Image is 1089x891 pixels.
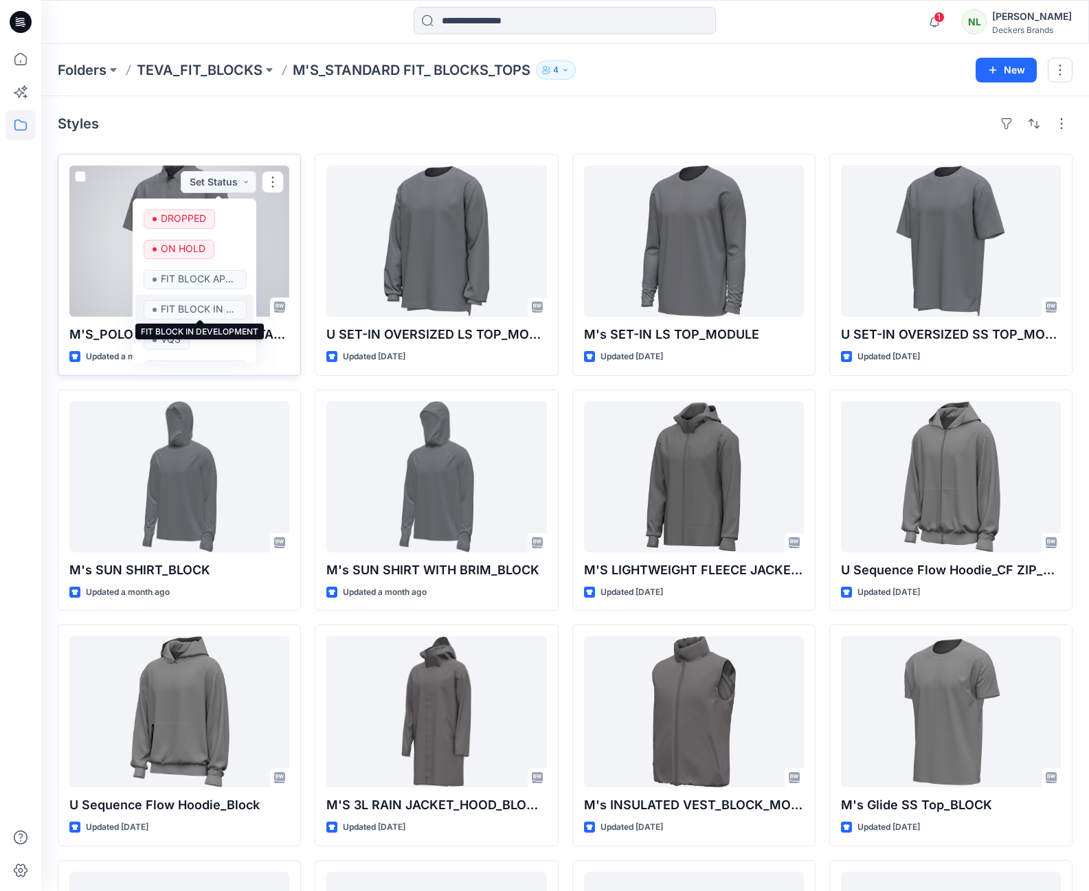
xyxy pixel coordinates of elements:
[600,585,663,600] p: Updated [DATE]
[161,210,206,227] p: DROPPED
[69,325,289,344] p: M'S_POLO_SS_WITH COLLAR STAND_BLOCK_MODULE
[69,166,289,317] a: M'S_POLO_SS_WITH COLLAR STAND_BLOCK_MODULE
[86,820,148,835] p: Updated [DATE]
[161,330,181,348] p: VQS
[86,350,172,364] p: Updated a minute ago
[161,270,238,288] p: FIT BLOCK APPROVED
[857,350,920,364] p: Updated [DATE]
[841,796,1061,815] p: M's Glide SS Top_BLOCK
[841,166,1061,317] a: U SET-IN OVERSIZED SS TOP_MODULE
[343,820,405,835] p: Updated [DATE]
[584,325,804,344] p: M's SET-IN LS TOP_MODULE
[553,63,559,78] p: 4
[584,561,804,580] p: M'S LIGHTWEIGHT FLEECE JACKET_HOOD_BLOCK
[326,325,546,344] p: U SET-IN OVERSIZED LS TOP_MODULE
[934,12,945,23] span: 1
[326,636,546,787] a: M'S 3L RAIN JACKET_HOOD_BLOCK_MODULE
[992,25,1072,35] div: Deckers Brands
[584,166,804,317] a: M's SET-IN LS TOP_MODULE
[584,636,804,787] a: M's INSULATED VEST_BLOCK_MODULE
[161,240,205,258] p: ON HOLD
[600,820,663,835] p: Updated [DATE]
[841,401,1061,552] a: U Sequence Flow Hoodie_CF ZIP_Block
[58,60,106,80] a: Folders
[536,60,576,80] button: 4
[161,300,238,318] p: FIT BLOCK IN DEVELOPMENT
[992,8,1072,25] div: [PERSON_NAME]
[326,401,546,552] a: M's SUN SHIRT WITH BRIM_BLOCK
[69,401,289,552] a: M's SUN SHIRT_BLOCK
[69,561,289,580] p: M's SUN SHIRT_BLOCK
[326,796,546,815] p: M'S 3L RAIN JACKET_HOOD_BLOCK_MODULE
[584,401,804,552] a: M'S LIGHTWEIGHT FLEECE JACKET_HOOD_BLOCK
[857,820,920,835] p: Updated [DATE]
[69,636,289,787] a: U Sequence Flow Hoodie_Block
[326,561,546,580] p: M's SUN SHIRT WITH BRIM_BLOCK
[841,561,1061,580] p: U Sequence Flow Hoodie_CF ZIP_Block
[600,350,663,364] p: Updated [DATE]
[86,585,170,600] p: Updated a month ago
[326,166,546,317] a: U SET-IN OVERSIZED LS TOP_MODULE
[841,636,1061,787] a: M's Glide SS Top_BLOCK
[584,796,804,815] p: M's INSULATED VEST_BLOCK_MODULE
[161,361,238,379] p: ALVANON AVATAR
[343,585,427,600] p: Updated a month ago
[137,60,262,80] a: TEVA_FIT_BLOCKS
[293,60,530,80] p: M'S_STANDARD FIT_ BLOCKS_TOPS
[343,350,405,364] p: Updated [DATE]
[58,115,99,132] h4: Styles
[857,585,920,600] p: Updated [DATE]
[962,10,987,34] div: NL
[841,325,1061,344] p: U SET-IN OVERSIZED SS TOP_MODULE
[69,796,289,815] p: U Sequence Flow Hoodie_Block
[976,58,1037,82] button: New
